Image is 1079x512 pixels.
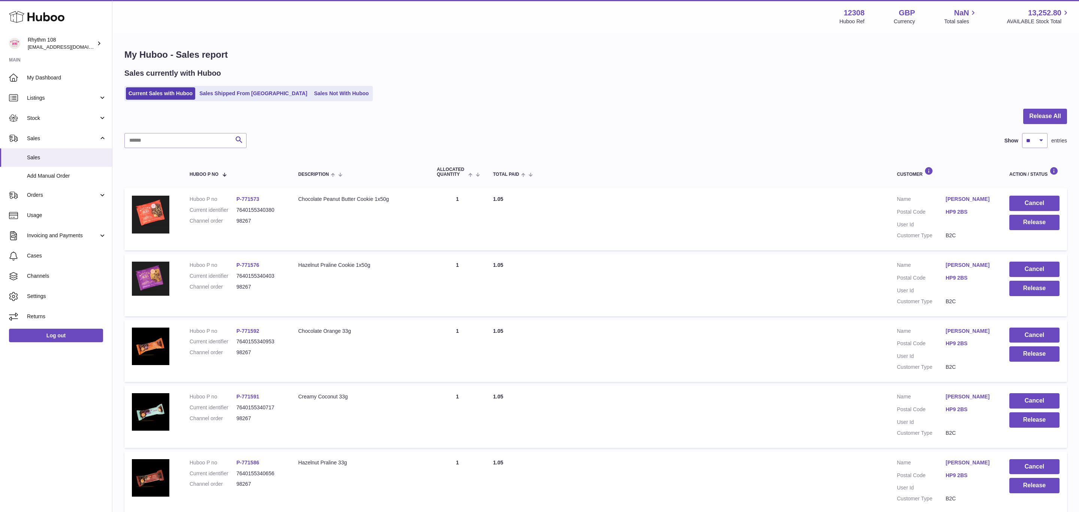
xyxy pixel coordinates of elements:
span: 1.05 [493,394,503,400]
span: 1.05 [493,196,503,202]
h1: My Huboo - Sales report [124,49,1067,61]
span: Add Manual Order [27,172,106,180]
img: 123081684746069.JPG [132,196,169,233]
div: Hazelnut Praline 33g [298,459,422,466]
div: Hazelnut Praline Cookie 1x50g [298,262,422,269]
span: 1.05 [493,328,503,334]
dt: User Id [897,484,946,491]
span: Total sales [944,18,977,25]
a: HP9 2BS [946,208,994,216]
a: HP9 2BS [946,340,994,347]
dt: Huboo P no [190,328,236,335]
dt: Current identifier [190,338,236,345]
button: Release [1009,215,1060,230]
dt: Customer Type [897,364,946,371]
div: Chocolate Orange 33g [298,328,422,335]
a: [PERSON_NAME] [946,459,994,466]
a: [PERSON_NAME] [946,196,994,203]
span: entries [1051,137,1067,144]
dd: 98267 [236,283,283,290]
a: [PERSON_NAME] [946,328,994,335]
span: Orders [27,192,99,199]
span: Total paid [493,172,519,177]
span: 1.05 [493,262,503,268]
dt: Huboo P no [190,262,236,269]
dt: Customer Type [897,430,946,437]
a: NaN Total sales [944,8,977,25]
dt: Name [897,262,946,271]
div: Chocolate Peanut Butter Cookie 1x50g [298,196,422,203]
dd: 7640155340403 [236,272,283,280]
dd: B2C [946,495,994,502]
dd: 98267 [236,415,283,422]
span: Settings [27,293,106,300]
dt: Huboo P no [190,393,236,400]
dt: Channel order [190,217,236,225]
dt: Postal Code [897,340,946,349]
dt: Huboo P no [190,196,236,203]
dt: Channel order [190,283,236,290]
span: Stock [27,115,99,122]
span: AVAILABLE Stock Total [1007,18,1070,25]
div: Huboo Ref [840,18,865,25]
img: 123081684745685.jpg [132,459,169,497]
td: 1 [429,320,486,382]
dt: User Id [897,221,946,228]
a: Sales Shipped From [GEOGRAPHIC_DATA] [197,87,310,100]
dt: Huboo P no [190,459,236,466]
span: ALLOCATED Quantity [437,167,466,177]
a: Log out [9,329,103,342]
td: 1 [429,254,486,316]
a: P-771576 [236,262,259,268]
span: My Dashboard [27,74,106,81]
span: Cases [27,252,106,259]
span: Invoicing and Payments [27,232,99,239]
button: Release All [1023,109,1067,124]
label: Show [1004,137,1018,144]
div: Rhythm 108 [28,36,95,51]
dt: Name [897,196,946,205]
button: Cancel [1009,328,1060,343]
strong: 12308 [844,8,865,18]
span: Channels [27,272,106,280]
td: 1 [429,188,486,250]
dd: 7640155340380 [236,207,283,214]
dt: Postal Code [897,406,946,415]
img: orders@rhythm108.com [9,38,20,49]
button: Release [1009,412,1060,428]
dt: Customer Type [897,298,946,305]
dt: Postal Code [897,274,946,283]
dd: 98267 [236,481,283,488]
dt: Current identifier [190,404,236,411]
h2: Sales currently with Huboo [124,68,221,78]
img: 123081684745583.jpg [132,393,169,431]
span: Huboo P no [190,172,218,177]
dt: Name [897,328,946,337]
dd: 7640155340656 [236,470,283,477]
a: [PERSON_NAME] [946,393,994,400]
a: HP9 2BS [946,406,994,413]
span: Listings [27,94,99,102]
dt: Postal Code [897,208,946,217]
a: Sales Not With Huboo [311,87,371,100]
dt: User Id [897,419,946,426]
dt: Channel order [190,415,236,422]
dd: B2C [946,364,994,371]
a: HP9 2BS [946,274,994,281]
div: Creamy Coconut 33g [298,393,422,400]
dt: User Id [897,353,946,360]
span: Description [298,172,329,177]
dd: 98267 [236,349,283,356]
button: Release [1009,346,1060,362]
span: Usage [27,212,106,219]
span: Sales [27,154,106,161]
button: Cancel [1009,196,1060,211]
a: 13,252.80 AVAILABLE Stock Total [1007,8,1070,25]
a: HP9 2BS [946,472,994,479]
strong: GBP [899,8,915,18]
dd: B2C [946,430,994,437]
span: Returns [27,313,106,320]
dt: Current identifier [190,470,236,477]
img: 123081684745551.jpg [132,328,169,365]
span: 1.05 [493,460,503,466]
